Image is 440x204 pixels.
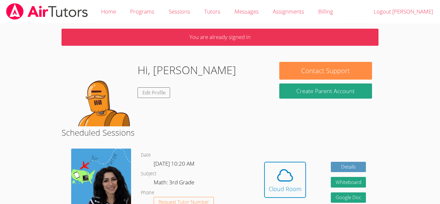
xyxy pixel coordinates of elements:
[141,151,151,159] dt: Date
[331,162,366,172] a: Details
[141,170,157,178] dt: Subject
[62,126,378,139] h2: Scheduled Sessions
[269,184,301,193] div: Cloud Room
[154,160,195,167] span: [DATE] 10:20 AM
[279,83,372,99] button: Create Parent Account
[5,3,89,20] img: airtutors_banner-c4298cdbf04f3fff15de1276eac7730deb9818008684d7c2e4769d2f7ddbe033.png
[141,189,154,197] dt: Phone
[138,62,236,78] h1: Hi, [PERSON_NAME]
[234,8,259,15] span: Messages
[331,192,366,203] a: Google Doc
[154,178,196,189] dd: Math: 3rd Grade
[331,177,366,188] button: Whiteboard
[62,29,378,46] p: You are already signed in
[68,62,132,126] img: default.png
[279,62,372,80] button: Contact Support
[264,162,306,198] button: Cloud Room
[138,87,170,98] a: Edit Profile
